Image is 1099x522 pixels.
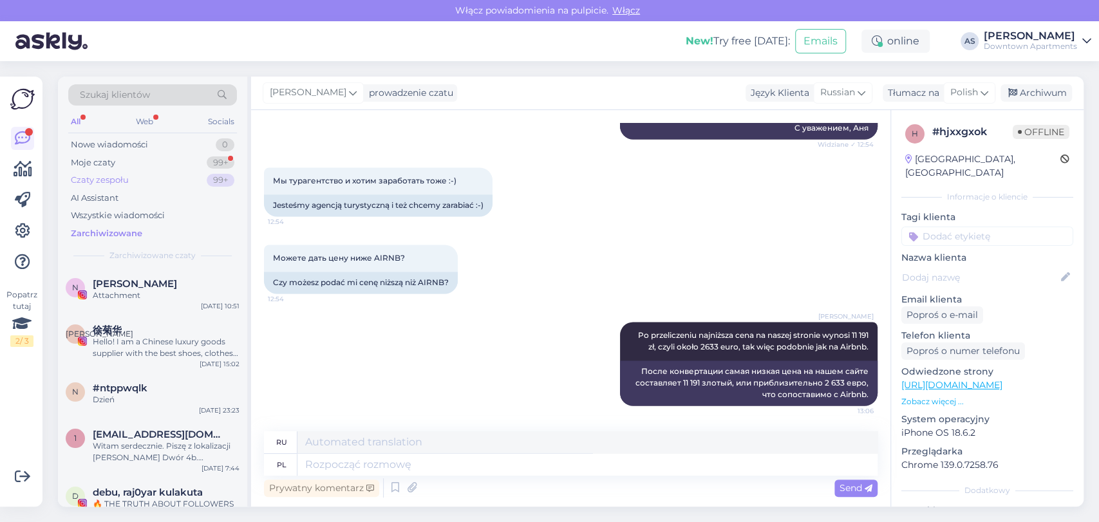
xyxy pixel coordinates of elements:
[202,463,240,473] div: [DATE] 7:44
[264,272,458,294] div: Czy możesz podać mi cenę niższą niż AIRNB?
[133,113,156,130] div: Web
[686,33,790,49] div: Try free [DATE]:
[901,191,1073,203] div: Informacje o kliencie
[93,487,203,498] span: debu, raj0yar kulakuta
[912,129,918,138] span: h
[820,86,855,100] span: Russian
[961,32,979,50] div: AS
[93,290,240,301] div: Attachment
[1013,125,1069,139] span: Offline
[10,87,35,111] img: Askly Logo
[818,140,874,149] span: Widziane ✓ 12:54
[268,217,316,227] span: 12:54
[901,293,1073,306] p: Email klienta
[273,176,456,185] span: Мы турагентство и хотим заработать тоже :-)
[277,454,286,476] div: pl
[80,88,150,102] span: Szukaj klientów
[608,5,644,16] span: Włącz
[71,138,148,151] div: Nowe wiadomości
[268,294,316,304] span: 12:54
[93,336,240,359] div: Hello! I am a Chinese luxury goods supplier with the best shoes, clothes, pants, jewelry, bags, g...
[901,365,1073,378] p: Odwiedzone strony
[93,382,147,394] span: #ntppwqlk
[901,413,1073,426] p: System operacyjny
[68,113,83,130] div: All
[109,250,196,261] span: Zarchiwizowane czaty
[71,156,115,169] div: Moje czaty
[638,330,870,351] span: Po przeliczeniu najniższa cena na naszej stronie wynosi 11 191 zł, czyli około 2633 euro, tak wię...
[71,192,118,205] div: AI Assistant
[901,329,1073,342] p: Telefon klienta
[840,482,872,494] span: Send
[795,29,846,53] button: Emails
[270,86,346,100] span: [PERSON_NAME]
[620,360,878,405] div: После конвертации самая низкая цена на нашем сайте составляет 11 191 злотый, или приблизительно 2...
[901,251,1073,265] p: Nazwa klienta
[901,426,1073,440] p: iPhone OS 18.6.2
[93,394,240,405] div: Dzień
[984,31,1091,51] a: [PERSON_NAME]Downtown Apartments
[71,227,142,240] div: Zarchiwizowane
[93,440,240,463] div: Witam serdecznie. Piszę z lokalizacji [PERSON_NAME] Dwór 4b. [PERSON_NAME] zostawił klucze w zamk...
[932,124,1013,140] div: # hjxxgxok
[1000,84,1072,102] div: Archiwum
[901,379,1002,391] a: [URL][DOMAIN_NAME]
[901,445,1073,458] p: Przeglądarka
[207,156,234,169] div: 99+
[276,431,287,453] div: ru
[199,405,240,415] div: [DATE] 23:23
[93,278,177,290] span: NATALIA LEŚNIAK
[901,485,1073,496] div: Dodatkowy
[264,480,379,497] div: Prywatny komentarz
[71,174,129,187] div: Czaty zespołu
[901,504,1073,517] p: Notatki
[72,387,79,396] span: n
[201,301,240,311] div: [DATE] 10:51
[861,30,930,53] div: online
[93,429,227,440] span: 1984glogowskimichal@gmail.com
[264,194,493,216] div: Jesteśmy agencją turystyczną i też chcemy zarabiać :-)
[74,433,77,443] span: 1
[905,153,1060,180] div: [GEOGRAPHIC_DATA], [GEOGRAPHIC_DATA]
[207,174,234,187] div: 99+
[273,253,405,263] span: Можете дать цену ниже AIRNB?
[71,209,165,222] div: Wszystkie wiadomości
[902,270,1058,284] input: Dodaj nazwę
[205,113,237,130] div: Socials
[950,86,978,100] span: Polish
[93,324,122,336] span: 徐菊华
[364,86,453,100] div: prowadzenie czatu
[818,312,874,321] span: [PERSON_NAME]
[901,227,1073,246] input: Dodać etykietę
[93,498,240,521] div: 🔥 THE TRUTH ABOUT FOLLOWERS & LIKES! ARE YOU BEING LIED TO? 🔥 Think top influencers gained thousa...
[901,210,1073,224] p: Tagi klienta
[216,138,234,151] div: 0
[825,406,874,416] span: 13:06
[883,86,939,100] div: Tłumacz na
[746,86,809,100] div: Język Klienta
[72,283,79,292] span: N
[66,329,133,339] span: [PERSON_NAME]
[901,342,1025,360] div: Poproś o numer telefonu
[686,35,713,47] b: New!
[10,335,33,347] div: 2 / 3
[984,31,1077,41] div: [PERSON_NAME]
[72,491,79,501] span: d
[901,306,983,324] div: Poproś o e-mail
[901,396,1073,407] p: Zobacz więcej ...
[10,289,33,347] div: Popatrz tutaj
[901,458,1073,472] p: Chrome 139.0.7258.76
[200,359,240,369] div: [DATE] 15:02
[984,41,1077,51] div: Downtown Apartments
